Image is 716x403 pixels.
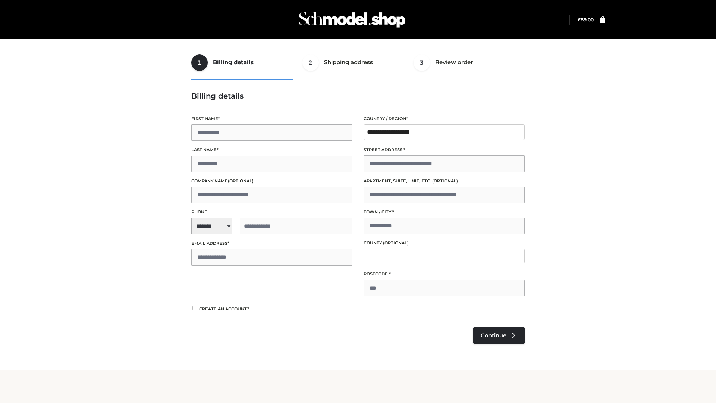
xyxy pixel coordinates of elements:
[364,271,525,278] label: Postcode
[364,178,525,185] label: Apartment, suite, unit, etc.
[191,115,352,122] label: First name
[228,178,254,184] span: (optional)
[578,17,581,22] span: £
[432,178,458,184] span: (optional)
[191,306,198,310] input: Create an account?
[383,240,409,246] span: (optional)
[191,146,352,153] label: Last name
[473,327,525,344] a: Continue
[481,332,506,339] span: Continue
[578,17,594,22] bdi: 89.00
[364,240,525,247] label: County
[364,209,525,216] label: Town / City
[191,91,525,100] h3: Billing details
[364,146,525,153] label: Street address
[364,115,525,122] label: Country / Region
[191,240,352,247] label: Email address
[296,5,408,34] img: Schmodel Admin 964
[578,17,594,22] a: £89.00
[191,209,352,216] label: Phone
[191,178,352,185] label: Company name
[199,306,249,312] span: Create an account?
